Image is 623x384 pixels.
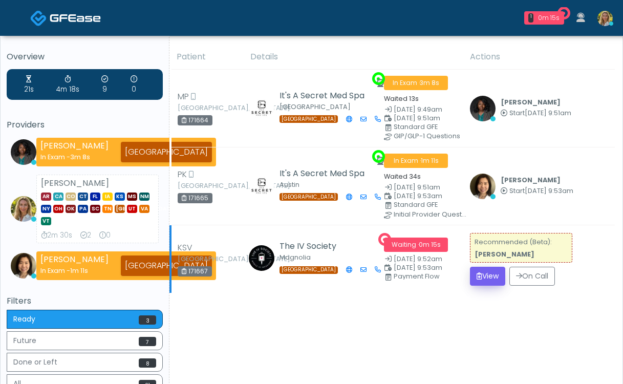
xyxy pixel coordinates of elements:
[394,105,442,114] span: [DATE] 9:49am
[40,266,109,275] div: In Exam -
[50,13,101,23] img: Docovia
[280,115,338,123] span: [GEOGRAPHIC_DATA]
[280,253,311,262] small: Magnolia
[139,193,149,201] span: NM
[56,74,79,95] div: Average Review Time
[8,4,39,35] button: Open LiveChat chat widget
[384,238,448,252] span: Waiting ·
[394,114,440,122] span: [DATE] 9:51am
[280,180,299,189] small: Austin
[178,242,192,254] span: KSV
[101,74,108,95] div: Exams Completed
[7,310,163,329] button: Ready3
[127,193,137,201] span: MS
[419,240,441,249] span: 0m 15s
[509,267,555,286] button: On Call
[90,193,100,201] span: FL
[139,337,156,346] span: 7
[11,139,36,165] img: Rukayat Bojuwon
[178,183,234,189] small: [GEOGRAPHIC_DATA], [US_STATE]
[470,174,496,199] img: Shu Dong
[121,255,212,276] div: [GEOGRAPHIC_DATA]
[394,183,440,191] span: [DATE] 9:51am
[475,238,552,259] small: Recommended (Beta):
[394,191,442,200] span: [DATE] 9:53am
[66,193,76,201] span: CO
[115,193,125,201] span: KS
[509,186,525,195] span: Start
[280,169,369,178] h5: It's A Secret Med Spa
[280,242,369,251] h5: The IV Society
[394,202,467,208] div: Standard GFE
[518,7,570,29] a: 1 0m 15s
[249,245,274,271] img: Claire Richardson
[394,273,467,280] div: Payment Flow
[244,45,464,70] th: Details
[597,11,613,26] img: Kacey Cornell
[280,102,351,111] small: [GEOGRAPHIC_DATA]
[178,115,212,125] div: 171664
[41,217,51,225] span: VT
[80,230,91,241] div: Exams Completed
[41,230,72,241] div: Average Review Time
[384,106,457,113] small: Date Created
[525,109,571,117] span: [DATE] 9:51am
[384,172,421,181] small: Waited 34s
[475,250,534,259] strong: [PERSON_NAME]
[249,95,274,120] img: Amanda Creel
[384,94,419,103] small: Waited 13s
[40,152,109,162] div: In Exam -
[525,186,573,195] span: [DATE] 9:53am
[66,205,76,213] span: OK
[394,263,442,272] span: [DATE] 9:53am
[464,45,615,70] th: Actions
[501,110,571,117] small: Started at
[41,177,109,189] strong: [PERSON_NAME]
[280,193,338,201] span: [GEOGRAPHIC_DATA]
[90,205,100,213] span: SC
[384,184,457,191] small: Date Created
[139,358,156,368] span: 8
[394,133,467,139] div: GIP/GLP-1 Questions
[70,153,90,161] span: 3m 8s
[394,254,442,263] span: [DATE] 9:52am
[102,205,113,213] span: TN
[30,10,47,27] img: Docovia
[53,193,63,201] span: CA
[7,120,163,130] h5: Providers
[41,193,51,201] span: AR
[501,98,561,106] b: [PERSON_NAME]
[102,193,113,201] span: IA
[528,13,533,23] div: 1
[30,1,101,34] a: Docovia
[249,173,274,198] img: Amanda Creel
[178,105,234,111] small: [GEOGRAPHIC_DATA], [US_STATE]
[78,193,88,201] span: CT
[41,205,51,213] span: NY
[139,205,149,213] span: VA
[384,115,457,122] small: Scheduled Time
[178,193,212,203] div: 171665
[139,315,156,325] span: 3
[470,96,496,121] img: Rukayat Bojuwon
[53,205,63,213] span: OH
[420,78,439,87] span: 3m 8s
[538,13,560,23] div: 0m 15s
[384,265,457,271] small: Scheduled Time
[501,188,573,195] small: Started at
[384,76,448,90] span: In Exam ·
[78,205,88,213] span: PA
[178,168,187,181] span: PK
[40,140,109,152] strong: [PERSON_NAME]
[7,331,163,350] button: Future7
[7,296,163,306] h5: Filters
[24,74,34,95] div: Average Wait Time
[7,52,163,61] h5: Overview
[178,266,212,276] div: 171667
[470,267,505,286] button: View
[384,256,457,263] small: Date Created
[70,266,88,275] span: 1m 11s
[178,256,234,262] small: [GEOGRAPHIC_DATA], [US_STATE]
[7,353,163,372] button: Done or Left8
[280,266,338,274] span: [GEOGRAPHIC_DATA]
